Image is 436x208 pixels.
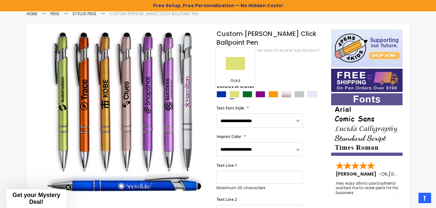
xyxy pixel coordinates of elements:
[331,29,403,67] img: 4pens 4 kids
[294,91,304,98] div: Silver
[72,11,96,17] a: Stylus Pens
[217,185,303,191] p: Maximum 30 characters
[12,192,60,205] span: Get your Mystery Deal!
[40,29,208,197] img: Custom Alex II Click Ballpoint Pen
[27,11,37,17] a: Home
[331,93,403,156] img: font-personalization-examples
[307,91,317,98] div: Lavender
[6,189,66,208] div: Get your Mystery Deal!Close teaser
[251,48,319,53] a: Be the first to review this product
[217,91,226,98] div: Blue
[255,91,265,98] div: Purple
[217,163,237,168] span: Text Line 1
[243,91,252,98] div: Green
[268,91,278,98] div: Orange
[381,171,388,177] span: OK
[336,181,399,195] div: Very easy site to use boyfriend wanted me to order pens for his business
[109,11,198,17] li: Custom [PERSON_NAME] Click Ballpoint Pen
[331,69,403,92] img: Free shipping on orders over $199
[217,83,255,91] span: Select A Color
[217,105,244,111] span: Text Font Style
[382,191,436,208] iframe: Google Customer Reviews
[281,91,291,98] div: Rose Gold
[50,11,59,17] a: Pens
[65,184,71,191] button: Close teaser
[336,171,379,177] span: [PERSON_NAME]
[217,29,317,47] span: Custom [PERSON_NAME] Click Ballpoint Pen
[230,91,239,98] div: Gold
[218,78,253,85] div: Gold
[217,134,241,139] span: Imprint Color
[217,197,237,202] span: Text Line 2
